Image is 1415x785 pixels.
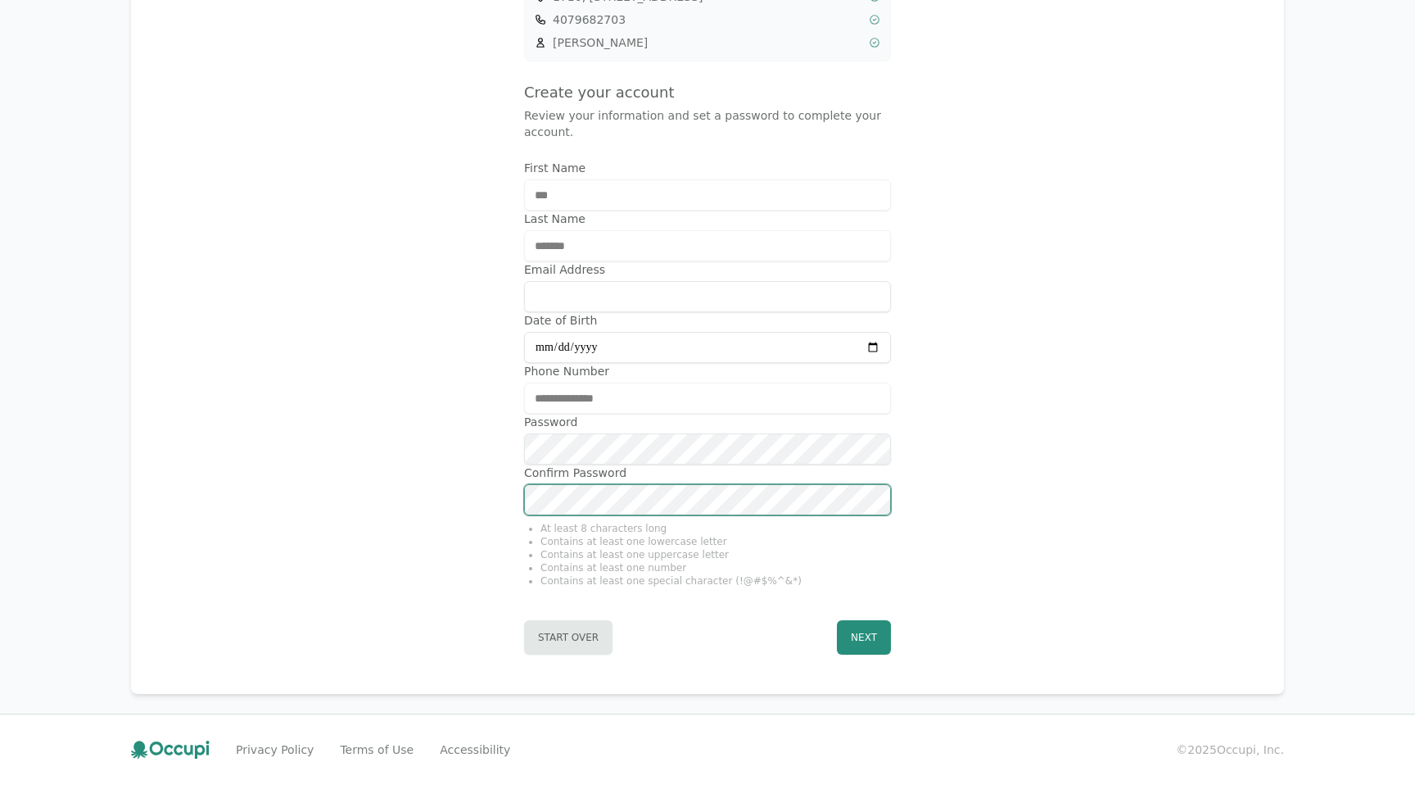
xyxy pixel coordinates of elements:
li: Contains at least one lowercase letter [540,535,891,548]
button: Next [837,620,891,655]
label: First Name [524,160,891,176]
label: Password [524,414,891,430]
a: Terms of Use [340,742,414,758]
label: Confirm Password [524,465,891,481]
a: Privacy Policy [236,742,314,758]
small: © 2025 Occupi, Inc. [1176,742,1284,758]
label: Date of Birth [524,312,891,329]
label: Last Name [524,211,891,227]
li: Contains at least one uppercase letter [540,548,891,561]
label: Email Address [524,261,891,278]
label: Phone Number [524,363,891,379]
button: Start Over [524,620,613,655]
li: Contains at least one special character (!@#$%^&*) [540,574,891,588]
span: [PERSON_NAME] [553,34,862,51]
p: Review your information and set a password to complete your account. [524,107,891,140]
a: Accessibility [440,742,510,758]
li: At least 8 characters long [540,522,891,535]
span: 4079682703 [553,11,862,28]
h4: Create your account [524,81,891,104]
li: Contains at least one number [540,561,891,574]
